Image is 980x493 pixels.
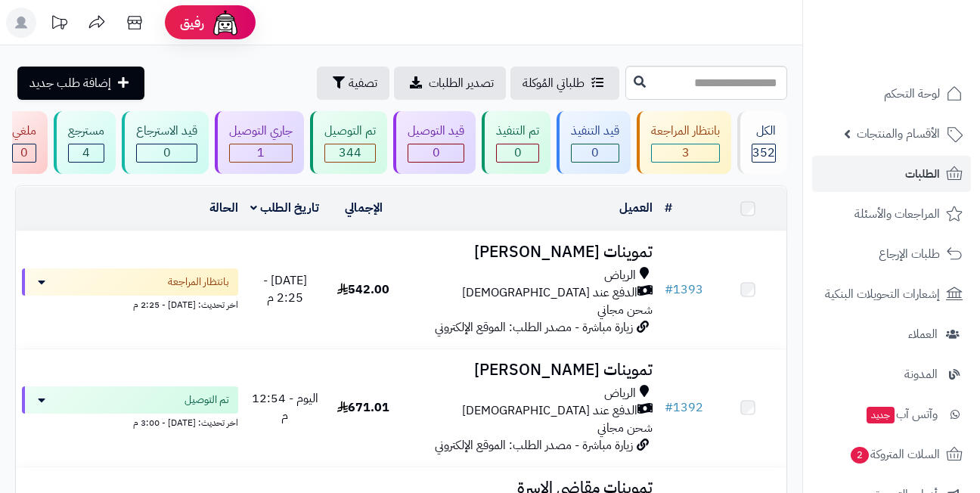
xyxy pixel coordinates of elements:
[665,281,703,299] a: #1393
[325,144,375,162] div: 344
[163,144,171,162] span: 0
[209,199,238,217] a: الحالة
[523,74,585,92] span: طلباتي المُوكلة
[854,203,940,225] span: المراجعات والأسئلة
[634,111,734,174] a: بانتظار المراجعة 3
[394,67,506,100] a: تصدير الطلبات
[514,144,522,162] span: 0
[812,356,971,392] a: المدونة
[185,392,229,408] span: تم التوصيل
[69,144,104,162] div: 4
[68,122,104,140] div: مسترجع
[307,111,390,174] a: تم التوصيل 344
[857,123,940,144] span: الأقسام والمنتجات
[496,122,539,140] div: تم التنفيذ
[212,111,307,174] a: جاري التوصيل 1
[665,398,703,417] a: #1392
[429,74,494,92] span: تصدير الطلبات
[22,414,238,429] div: اخر تحديث: [DATE] - 3:00 م
[865,404,938,425] span: وآتس آب
[479,111,554,174] a: تم التنفيذ 0
[119,111,212,174] a: قيد الاسترجاع 0
[665,281,673,299] span: #
[13,144,36,162] div: 0
[812,236,971,272] a: طلبات الإرجاع
[591,144,599,162] span: 0
[257,144,265,162] span: 1
[210,8,240,38] img: ai-face.png
[682,144,690,162] span: 3
[904,364,938,385] span: المدونة
[651,122,720,140] div: بانتظار المراجعة
[905,163,940,184] span: الطلبات
[408,122,464,140] div: قيد التوصيل
[349,74,377,92] span: تصفية
[252,389,318,425] span: اليوم - 12:54 م
[136,122,197,140] div: قيد الاسترجاع
[908,324,938,345] span: العملاء
[324,122,376,140] div: تم التوصيل
[435,436,633,454] span: زيارة مباشرة - مصدر الطلب: الموقع الإلكتروني
[82,144,90,162] span: 4
[812,76,971,112] a: لوحة التحكم
[752,144,775,162] span: 352
[619,199,653,217] a: العميل
[137,144,197,162] div: 0
[40,8,78,42] a: تحديثات المنصة
[497,144,538,162] div: 0
[879,243,940,265] span: طلبات الإرجاع
[337,398,389,417] span: 671.01
[408,243,653,261] h3: تموينات [PERSON_NAME]
[29,74,111,92] span: إضافة طلب جديد
[665,199,672,217] a: #
[851,447,869,464] span: 2
[812,196,971,232] a: المراجعات والأسئلة
[433,144,440,162] span: 0
[20,144,28,162] span: 0
[339,144,361,162] span: 344
[229,122,293,140] div: جاري التوصيل
[317,67,389,100] button: تصفية
[812,276,971,312] a: إشعارات التحويلات البنكية
[462,402,637,420] span: الدفع عند [DEMOGRAPHIC_DATA]
[345,199,383,217] a: الإجمالي
[462,284,637,302] span: الدفع عند [DEMOGRAPHIC_DATA]
[408,361,653,379] h3: تموينات [PERSON_NAME]
[665,398,673,417] span: #
[734,111,790,174] a: الكل352
[180,14,204,32] span: رفيق
[408,144,464,162] div: 0
[22,296,238,312] div: اخر تحديث: [DATE] - 2:25 م
[812,396,971,433] a: وآتس آبجديد
[12,122,36,140] div: ملغي
[435,318,633,336] span: زيارة مباشرة - مصدر الطلب: الموقع الإلكتروني
[597,419,653,437] span: شحن مجاني
[17,67,144,100] a: إضافة طلب جديد
[571,122,619,140] div: قيد التنفيذ
[812,316,971,352] a: العملاء
[652,144,719,162] div: 3
[572,144,619,162] div: 0
[812,436,971,473] a: السلات المتروكة2
[168,274,229,290] span: بانتظار المراجعة
[597,301,653,319] span: شحن مجاني
[752,122,776,140] div: الكل
[510,67,619,100] a: طلباتي المُوكلة
[867,407,895,423] span: جديد
[604,385,636,402] span: الرياض
[51,111,119,174] a: مسترجع 4
[263,271,307,307] span: [DATE] - 2:25 م
[390,111,479,174] a: قيد التوصيل 0
[812,156,971,192] a: الطلبات
[250,199,319,217] a: تاريخ الطلب
[849,444,940,465] span: السلات المتروكة
[877,40,966,72] img: logo-2.png
[884,83,940,104] span: لوحة التحكم
[337,281,389,299] span: 542.00
[554,111,634,174] a: قيد التنفيذ 0
[604,267,636,284] span: الرياض
[230,144,292,162] div: 1
[825,284,940,305] span: إشعارات التحويلات البنكية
